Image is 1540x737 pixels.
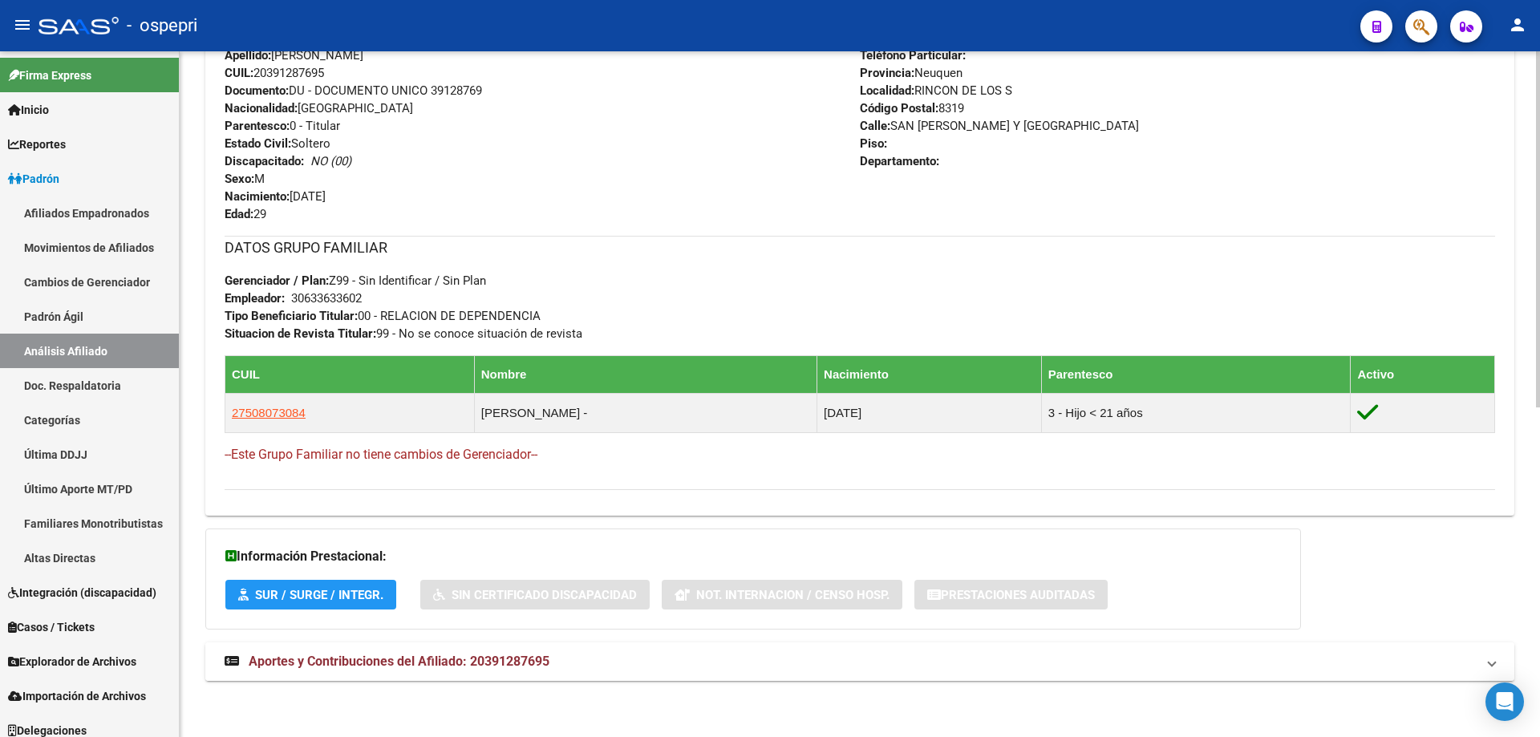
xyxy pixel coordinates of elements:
span: Not. Internacion / Censo Hosp. [696,588,890,602]
button: Sin Certificado Discapacidad [420,580,650,609]
div: 30633633602 [291,290,362,307]
span: 0 - Titular [225,119,340,133]
span: [DATE] [225,189,326,204]
span: 20391287695 [225,66,324,80]
i: NO (00) [310,154,351,168]
span: Z99 - Sin Identificar / Sin Plan [225,273,486,288]
button: SUR / SURGE / INTEGR. [225,580,396,609]
h4: --Este Grupo Familiar no tiene cambios de Gerenciador-- [225,446,1495,464]
strong: Localidad: [860,83,914,98]
th: Nacimiento [817,355,1042,393]
mat-icon: person [1508,15,1527,34]
th: CUIL [225,355,475,393]
strong: Calle: [860,119,890,133]
span: RINCON DE LOS S [860,83,1012,98]
span: Aportes y Contribuciones del Afiliado: 20391287695 [249,654,549,669]
th: Nombre [474,355,817,393]
span: Prestaciones Auditadas [941,588,1095,602]
strong: Teléfono Particular: [860,48,966,63]
strong: Empleador: [225,291,285,306]
span: Inicio [8,101,49,119]
strong: Nacionalidad: [225,101,298,115]
span: 27508073084 [232,406,306,419]
strong: Parentesco: [225,119,290,133]
strong: Piso: [860,136,887,151]
div: Open Intercom Messenger [1485,682,1524,721]
strong: Apellido: [225,48,271,63]
span: SAN [PERSON_NAME] Y [GEOGRAPHIC_DATA] [860,119,1139,133]
span: Importación de Archivos [8,687,146,705]
strong: Provincia: [860,66,914,80]
span: M [225,172,265,186]
th: Parentesco [1041,355,1351,393]
span: - ospepri [127,8,197,43]
td: [PERSON_NAME] - [474,393,817,432]
h3: DATOS GRUPO FAMILIAR [225,237,1495,259]
span: Reportes [8,136,66,153]
td: 3 - Hijo < 21 años [1041,393,1351,432]
span: Sin Certificado Discapacidad [452,588,637,602]
button: Prestaciones Auditadas [914,580,1108,609]
span: DU - DOCUMENTO UNICO 39128769 [225,83,482,98]
span: Explorador de Archivos [8,653,136,670]
button: Not. Internacion / Censo Hosp. [662,580,902,609]
span: 29 [225,207,266,221]
strong: CUIL: [225,66,253,80]
th: Activo [1351,355,1495,393]
span: Integración (discapacidad) [8,584,156,601]
span: 00 - RELACION DE DEPENDENCIA [225,309,541,323]
span: SUR / SURGE / INTEGR. [255,588,383,602]
span: Neuquen [860,66,962,80]
span: [GEOGRAPHIC_DATA] [225,101,413,115]
strong: Gerenciador / Plan: [225,273,329,288]
td: [DATE] [817,393,1042,432]
strong: Tipo Beneficiario Titular: [225,309,358,323]
strong: Nacimiento: [225,189,290,204]
span: Casos / Tickets [8,618,95,636]
strong: Discapacitado: [225,154,304,168]
strong: Sexo: [225,172,254,186]
strong: Edad: [225,207,253,221]
span: Firma Express [8,67,91,84]
strong: Código Postal: [860,101,938,115]
span: Padrón [8,170,59,188]
strong: Departamento: [860,154,939,168]
h3: Información Prestacional: [225,545,1281,568]
strong: Estado Civil: [225,136,291,151]
span: Soltero [225,136,330,151]
mat-expansion-panel-header: Aportes y Contribuciones del Afiliado: 20391287695 [205,642,1514,681]
strong: Documento: [225,83,289,98]
span: 8319 [860,101,964,115]
span: [PERSON_NAME] [225,48,363,63]
strong: Situacion de Revista Titular: [225,326,376,341]
span: 99 - No se conoce situación de revista [225,326,582,341]
mat-icon: menu [13,15,32,34]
